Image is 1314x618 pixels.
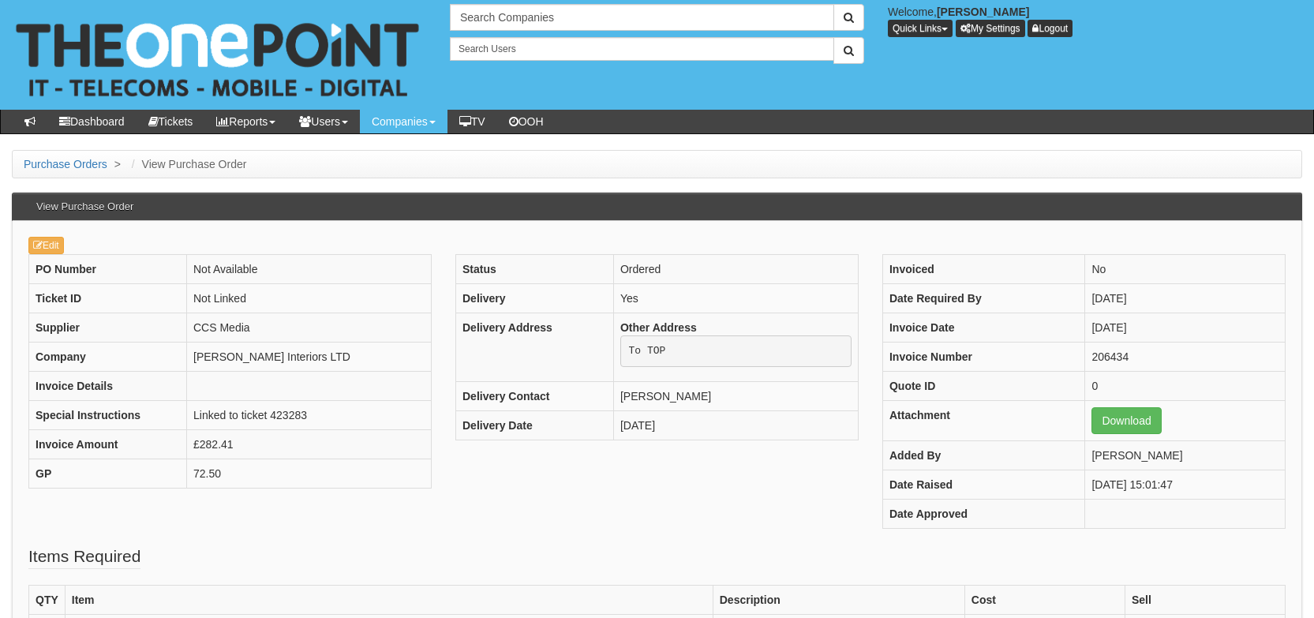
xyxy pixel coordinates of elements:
[882,343,1084,372] th: Invoice Number
[29,430,187,459] th: Invoice Amount
[613,381,858,410] td: [PERSON_NAME]
[1085,284,1286,313] td: [DATE]
[882,255,1084,284] th: Invoiced
[29,401,187,430] th: Special Instructions
[450,37,834,61] input: Search Users
[613,284,858,313] td: Yes
[28,545,140,569] legend: Items Required
[1085,343,1286,372] td: 206434
[287,110,360,133] a: Users
[360,110,447,133] a: Companies
[28,193,141,220] h3: View Purchase Order
[620,335,852,367] pre: To TOP
[620,321,697,334] b: Other Address
[187,343,432,372] td: [PERSON_NAME] Interiors LTD
[450,4,834,31] input: Search Companies
[110,158,125,170] span: >
[187,255,432,284] td: Not Available
[956,20,1025,37] a: My Settings
[1085,470,1286,500] td: [DATE] 15:01:47
[1085,372,1286,401] td: 0
[882,500,1084,529] th: Date Approved
[187,284,432,313] td: Not Linked
[455,284,613,313] th: Delivery
[137,110,205,133] a: Tickets
[24,158,107,170] a: Purchase Orders
[613,410,858,440] td: [DATE]
[29,459,187,489] th: GP
[1028,20,1073,37] a: Logout
[29,343,187,372] th: Company
[29,372,187,401] th: Invoice Details
[882,441,1084,470] th: Added By
[713,586,964,615] th: Description
[1091,407,1161,434] a: Download
[964,586,1125,615] th: Cost
[187,430,432,459] td: £282.41
[613,255,858,284] td: Ordered
[882,470,1084,500] th: Date Raised
[1085,313,1286,343] td: [DATE]
[455,381,613,410] th: Delivery Contact
[29,284,187,313] th: Ticket ID
[187,313,432,343] td: CCS Media
[47,110,137,133] a: Dashboard
[455,255,613,284] th: Status
[937,6,1029,18] b: [PERSON_NAME]
[882,401,1084,441] th: Attachment
[28,237,64,254] a: Edit
[882,284,1084,313] th: Date Required By
[447,110,497,133] a: TV
[1085,255,1286,284] td: No
[187,401,432,430] td: Linked to ticket 423283
[882,313,1084,343] th: Invoice Date
[888,20,953,37] button: Quick Links
[1125,586,1285,615] th: Sell
[29,586,66,615] th: QTY
[1085,441,1286,470] td: [PERSON_NAME]
[204,110,287,133] a: Reports
[65,586,713,615] th: Item
[29,313,187,343] th: Supplier
[455,410,613,440] th: Delivery Date
[455,313,613,382] th: Delivery Address
[882,372,1084,401] th: Quote ID
[128,156,247,172] li: View Purchase Order
[187,459,432,489] td: 72.50
[29,255,187,284] th: PO Number
[876,4,1314,37] div: Welcome,
[497,110,556,133] a: OOH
